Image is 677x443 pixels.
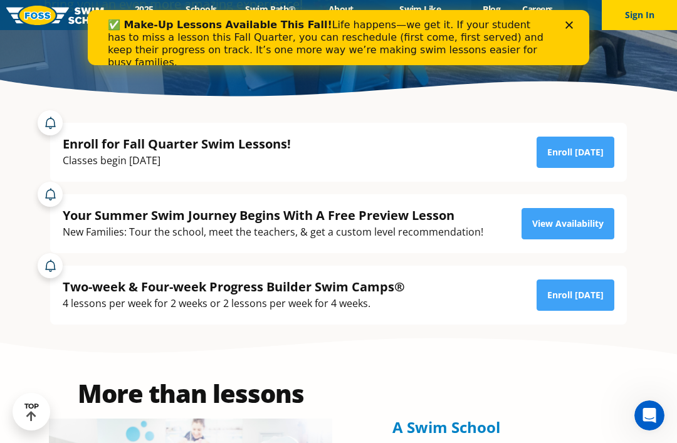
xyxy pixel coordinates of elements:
a: Swim Like [PERSON_NAME] [368,3,472,27]
div: Enroll for Fall Quarter Swim Lessons! [63,135,291,152]
a: View Availability [522,208,614,239]
a: 2025 Calendar [113,3,175,27]
a: Careers [512,3,564,15]
div: Life happens—we get it. If your student has to miss a lesson this Fall Quarter, you can reschedul... [20,9,461,59]
span: A Swim School [392,417,500,437]
div: Two-week & Four-week Progress Builder Swim Camps® [63,278,405,295]
div: Your Summer Swim Journey Begins With A Free Preview Lesson [63,207,483,224]
img: FOSS Swim School Logo [6,6,113,25]
div: Classes begin [DATE] [63,152,291,169]
div: New Families: Tour the school, meet the teachers, & get a custom level recommendation! [63,224,483,241]
iframe: Intercom live chat banner [88,10,589,65]
div: Close [478,11,490,19]
a: Enroll [DATE] [537,137,614,168]
div: 4 lessons per week for 2 weeks or 2 lessons per week for 4 weeks. [63,295,405,312]
div: TOP [24,402,39,422]
a: Blog [472,3,512,15]
b: ✅ Make-Up Lessons Available This Fall! [20,9,244,21]
iframe: Intercom live chat [634,400,664,430]
a: Schools [175,3,228,15]
a: About FOSS [313,3,368,27]
a: Enroll [DATE] [537,279,614,311]
a: Swim Path® Program [228,3,313,27]
h2: More than lessons [49,381,332,406]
